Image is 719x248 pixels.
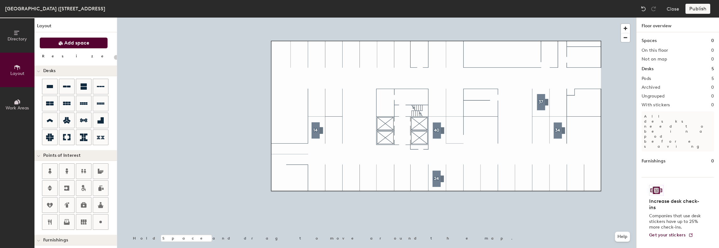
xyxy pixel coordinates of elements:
[649,185,664,196] img: Sticker logo
[43,238,68,243] span: Furnishings
[711,76,714,81] h2: 5
[5,5,105,13] div: [GEOGRAPHIC_DATA] ([STREET_ADDRESS]
[34,23,117,32] h1: Layout
[8,36,27,42] span: Directory
[64,40,89,46] span: Add space
[711,103,714,108] h2: 0
[637,18,719,32] h1: Floor overview
[642,111,714,151] p: All desks need to be in a pod before saving
[642,103,670,108] h2: With stickers
[43,68,55,73] span: Desks
[10,71,24,76] span: Layout
[642,57,667,62] h2: Not on map
[642,94,665,99] h2: Ungrouped
[649,213,703,230] p: Companies that use desk stickers have up to 25% more check-ins.
[649,232,686,238] span: Get your stickers
[649,233,693,238] a: Get your stickers
[6,105,29,111] span: Work Areas
[649,198,703,211] h4: Increase desk check-ins
[642,66,653,72] h1: Desks
[711,37,714,44] h1: 0
[642,85,660,90] h2: Archived
[642,76,651,81] h2: Pods
[650,6,657,12] img: Redo
[615,232,630,242] button: Help
[711,94,714,99] h2: 0
[711,158,714,165] h1: 0
[42,54,111,59] div: Resize
[642,37,657,44] h1: Spaces
[711,57,714,62] h2: 0
[711,48,714,53] h2: 0
[642,48,668,53] h2: On this floor
[711,66,714,72] h1: 5
[642,158,665,165] h1: Furnishings
[640,6,647,12] img: Undo
[667,4,679,14] button: Close
[711,85,714,90] h2: 0
[39,37,108,49] button: Add space
[43,153,81,158] span: Points of Interest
